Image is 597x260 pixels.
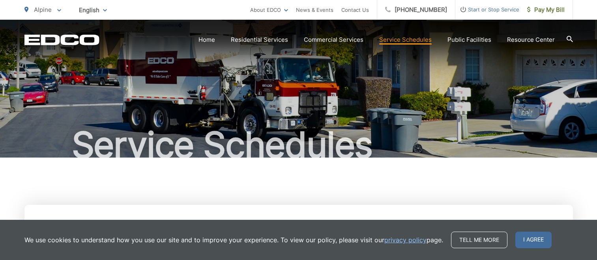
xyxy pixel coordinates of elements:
[24,34,99,45] a: EDCD logo. Return to the homepage.
[24,125,573,165] h1: Service Schedules
[447,35,491,45] a: Public Facilities
[384,235,427,245] a: privacy policy
[296,5,333,15] a: News & Events
[231,35,288,45] a: Residential Services
[304,35,363,45] a: Commercial Services
[527,5,565,15] span: Pay My Bill
[451,232,507,248] a: Tell me more
[73,3,113,17] span: English
[379,35,432,45] a: Service Schedules
[515,232,552,248] span: I agree
[34,6,52,13] span: Alpine
[250,5,288,15] a: About EDCO
[198,35,215,45] a: Home
[24,235,443,245] p: We use cookies to understand how you use our site and to improve your experience. To view our pol...
[341,5,369,15] a: Contact Us
[507,35,555,45] a: Resource Center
